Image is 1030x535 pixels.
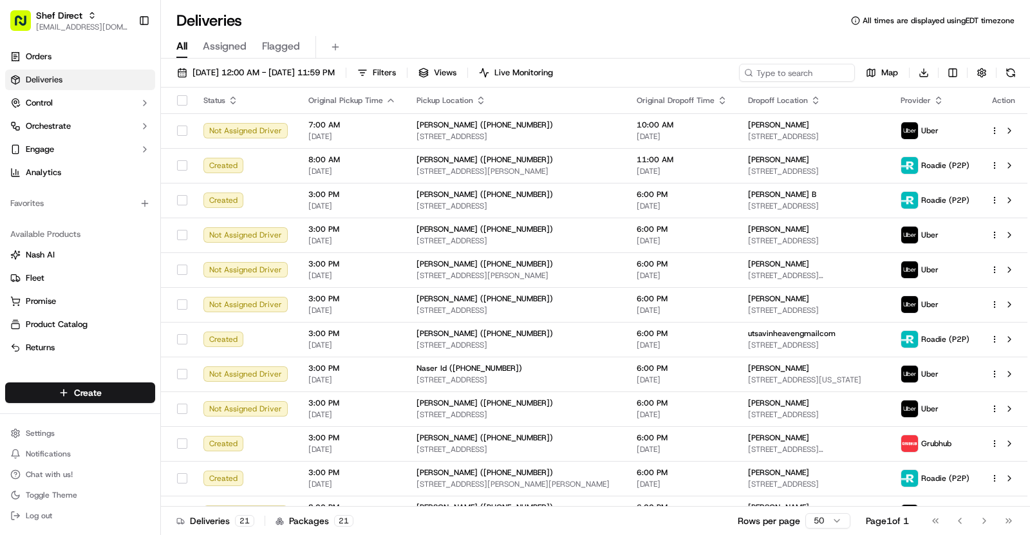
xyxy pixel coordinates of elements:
[308,502,396,512] span: 3:00 PM
[308,189,396,200] span: 3:00 PM
[637,294,727,304] span: 6:00 PM
[417,166,616,176] span: [STREET_ADDRESS][PERSON_NAME]
[637,224,727,234] span: 6:00 PM
[901,331,918,348] img: roadie-logo-v2.jpg
[1002,64,1020,82] button: Refresh
[863,15,1015,26] span: All times are displayed using EDT timezone
[308,479,396,489] span: [DATE]
[5,224,155,245] div: Available Products
[5,193,155,214] div: Favorites
[192,67,335,79] span: [DATE] 12:00 AM - [DATE] 11:59 PM
[308,201,396,211] span: [DATE]
[901,505,918,521] img: uber-new-logo.jpeg
[276,514,353,527] div: Packages
[417,375,616,385] span: [STREET_ADDRESS]
[417,189,553,200] span: [PERSON_NAME] ([PHONE_NUMBER])
[5,382,155,403] button: Create
[738,514,800,527] p: Rows per page
[990,95,1017,106] div: Action
[748,270,880,281] span: [STREET_ADDRESS][PERSON_NAME]
[308,131,396,142] span: [DATE]
[434,67,456,79] span: Views
[637,363,727,373] span: 6:00 PM
[5,162,155,183] a: Analytics
[637,120,727,130] span: 10:00 AM
[739,64,855,82] input: Type to search
[308,444,396,455] span: [DATE]
[26,449,71,459] span: Notifications
[921,230,939,240] span: Uber
[748,201,880,211] span: [STREET_ADDRESS]
[308,155,396,165] span: 8:00 AM
[308,398,396,408] span: 3:00 PM
[748,155,809,165] span: [PERSON_NAME]
[637,502,727,512] span: 6:00 PM
[417,224,553,234] span: [PERSON_NAME] ([PHONE_NUMBER])
[308,409,396,420] span: [DATE]
[203,39,247,54] span: Assigned
[417,120,553,130] span: [PERSON_NAME] ([PHONE_NUMBER])
[417,131,616,142] span: [STREET_ADDRESS]
[308,270,396,281] span: [DATE]
[373,67,396,79] span: Filters
[866,514,909,527] div: Page 1 of 1
[417,236,616,246] span: [STREET_ADDRESS]
[901,296,918,313] img: uber-new-logo.jpeg
[417,409,616,420] span: [STREET_ADDRESS]
[176,514,254,527] div: Deliveries
[637,270,727,281] span: [DATE]
[5,268,155,288] button: Fleet
[308,294,396,304] span: 3:00 PM
[26,490,77,500] span: Toggle Theme
[748,444,880,455] span: [STREET_ADDRESS][PERSON_NAME]
[5,507,155,525] button: Log out
[748,467,809,478] span: [PERSON_NAME]
[748,189,816,200] span: [PERSON_NAME] B
[203,95,225,106] span: Status
[901,400,918,417] img: uber-new-logo.jpeg
[637,479,727,489] span: [DATE]
[26,342,55,353] span: Returns
[308,375,396,385] span: [DATE]
[5,337,155,358] button: Returns
[308,305,396,315] span: [DATE]
[417,201,616,211] span: [STREET_ADDRESS]
[26,319,88,330] span: Product Catalog
[5,445,155,463] button: Notifications
[921,160,969,171] span: Roadie (P2P)
[417,467,553,478] span: [PERSON_NAME] ([PHONE_NUMBER])
[26,249,55,261] span: Nash AI
[308,467,396,478] span: 3:00 PM
[5,291,155,312] button: Promise
[881,67,898,79] span: Map
[26,428,55,438] span: Settings
[26,469,73,480] span: Chat with us!
[262,39,300,54] span: Flagged
[748,433,809,443] span: [PERSON_NAME]
[748,294,809,304] span: [PERSON_NAME]
[417,340,616,350] span: [STREET_ADDRESS]
[637,189,727,200] span: 6:00 PM
[308,363,396,373] span: 3:00 PM
[176,10,242,31] h1: Deliveries
[5,314,155,335] button: Product Catalog
[308,224,396,234] span: 3:00 PM
[637,340,727,350] span: [DATE]
[308,166,396,176] span: [DATE]
[637,375,727,385] span: [DATE]
[637,398,727,408] span: 6:00 PM
[748,95,808,106] span: Dropoff Location
[494,67,553,79] span: Live Monitoring
[10,249,150,261] a: Nash AI
[36,22,128,32] span: [EMAIL_ADDRESS][DOMAIN_NAME]
[26,167,61,178] span: Analytics
[901,157,918,174] img: roadie-logo-v2.jpg
[176,39,187,54] span: All
[901,95,931,106] span: Provider
[235,515,254,527] div: 21
[26,120,71,132] span: Orchestrate
[10,319,150,330] a: Product Catalog
[748,363,809,373] span: [PERSON_NAME]
[748,224,809,234] span: [PERSON_NAME]
[921,299,939,310] span: Uber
